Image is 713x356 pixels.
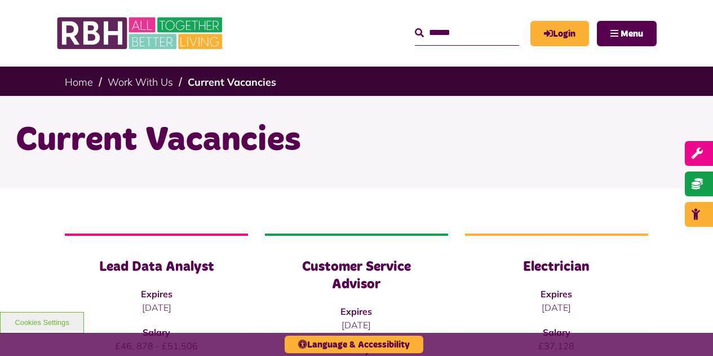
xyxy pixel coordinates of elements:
[287,258,426,293] h3: Customer Service Advisor
[87,258,225,276] h3: Lead Data Analyst
[285,336,423,353] button: Language & Accessibility
[87,301,225,314] p: [DATE]
[541,288,572,300] strong: Expires
[621,29,643,38] span: Menu
[56,11,225,55] img: RBH
[488,301,626,314] p: [DATE]
[108,76,173,89] a: Work With Us
[65,76,93,89] a: Home
[488,258,626,276] h3: Electrician
[141,288,172,300] strong: Expires
[287,318,426,332] p: [DATE]
[340,306,372,317] strong: Expires
[662,305,713,356] iframe: Netcall Web Assistant for live chat
[143,327,170,338] strong: Salary
[530,21,589,46] a: MyRBH
[188,76,276,89] a: Current Vacancies
[16,118,698,162] h1: Current Vacancies
[597,21,657,46] button: Navigation
[543,327,570,338] strong: Salary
